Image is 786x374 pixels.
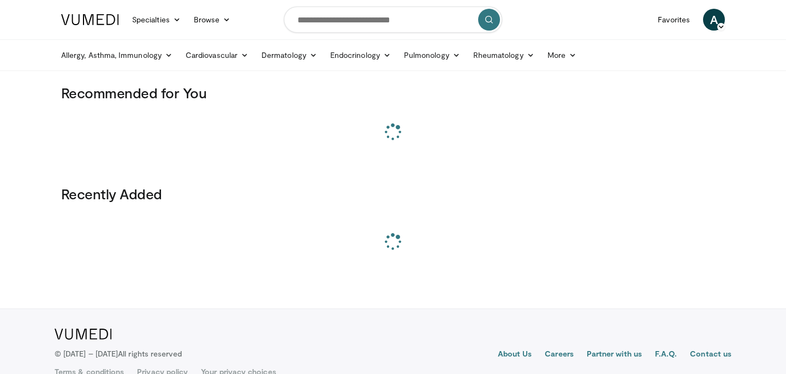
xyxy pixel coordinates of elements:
input: Search topics, interventions [284,7,502,33]
a: More [541,44,583,66]
a: Dermatology [255,44,324,66]
a: Favorites [651,9,696,31]
p: © [DATE] – [DATE] [55,348,182,359]
a: Browse [187,9,237,31]
a: Allergy, Asthma, Immunology [55,44,179,66]
a: F.A.Q. [655,348,677,361]
a: About Us [498,348,532,361]
img: VuMedi Logo [55,329,112,340]
a: Partner with us [587,348,642,361]
a: Pulmonology [397,44,467,66]
img: VuMedi Logo [61,14,119,25]
a: Rheumatology [467,44,541,66]
a: Cardiovascular [179,44,255,66]
a: Contact us [690,348,731,361]
h3: Recently Added [61,185,725,203]
h3: Recommended for You [61,84,725,102]
a: Specialties [126,9,187,31]
a: Careers [545,348,574,361]
span: All rights reserved [118,349,182,358]
a: Endocrinology [324,44,397,66]
a: A [703,9,725,31]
